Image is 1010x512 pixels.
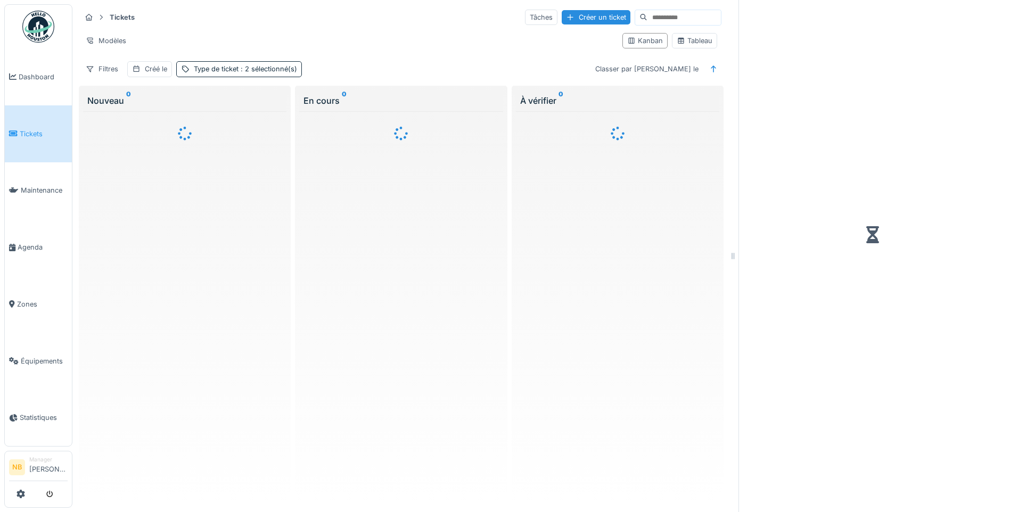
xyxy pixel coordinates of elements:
sup: 0 [559,94,563,107]
span: Zones [17,299,68,309]
a: Zones [5,276,72,333]
div: Filtres [81,61,123,77]
div: En cours [303,94,498,107]
div: À vérifier [520,94,715,107]
a: Agenda [5,219,72,276]
li: NB [9,459,25,475]
sup: 0 [342,94,347,107]
a: NB Manager[PERSON_NAME] [9,456,68,481]
span: Équipements [21,356,68,366]
span: Dashboard [19,72,68,82]
img: Badge_color-CXgf-gQk.svg [22,11,54,43]
a: Maintenance [5,162,72,219]
sup: 0 [126,94,131,107]
strong: Tickets [105,12,139,22]
li: [PERSON_NAME] [29,456,68,478]
div: Modèles [81,33,131,48]
span: Tickets [20,129,68,139]
div: Créé le [145,64,167,74]
div: Type de ticket [194,64,297,74]
div: Kanban [627,36,663,46]
div: Tâches [525,10,557,25]
span: Statistiques [20,412,68,423]
span: Agenda [18,242,68,252]
a: Équipements [5,333,72,390]
div: Classer par [PERSON_NAME] le [590,61,703,77]
a: Statistiques [5,390,72,447]
div: Tableau [677,36,712,46]
div: Manager [29,456,68,464]
div: Créer un ticket [562,10,630,24]
div: Nouveau [87,94,282,107]
a: Dashboard [5,48,72,105]
span: Maintenance [21,185,68,195]
a: Tickets [5,105,72,162]
span: : 2 sélectionné(s) [239,65,297,73]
